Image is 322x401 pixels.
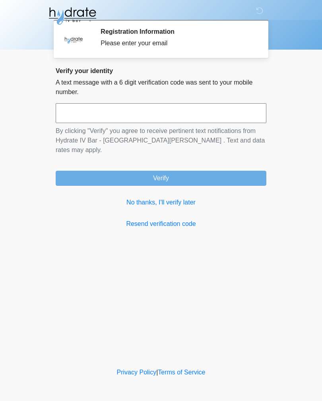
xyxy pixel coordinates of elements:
[62,28,85,52] img: Agent Avatar
[117,369,157,376] a: Privacy Policy
[56,198,266,207] a: No thanks, I'll verify later
[56,67,266,75] h2: Verify your identity
[156,369,158,376] a: |
[56,219,266,229] a: Resend verification code
[56,78,266,97] p: A text message with a 6 digit verification code was sent to your mobile number.
[48,6,97,26] img: Hydrate IV Bar - Fort Collins Logo
[56,171,266,186] button: Verify
[158,369,205,376] a: Terms of Service
[101,39,254,48] div: Please enter your email
[56,126,266,155] p: By clicking "Verify" you agree to receive pertinent text notifications from Hydrate IV Bar - [GEO...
